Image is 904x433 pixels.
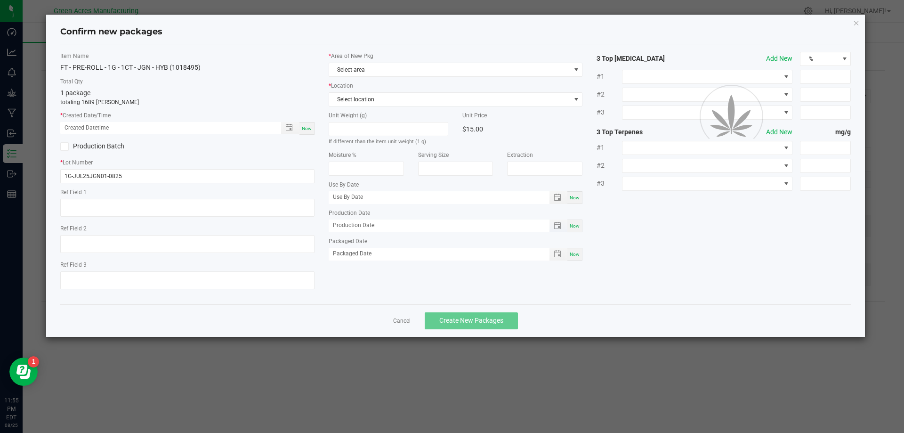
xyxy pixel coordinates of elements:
span: Create New Packages [439,317,503,324]
span: Now [570,223,580,229]
strong: 3 Top [MEDICAL_DATA] [597,54,698,64]
span: Toggle popup [549,220,568,232]
label: Area of New Pkg [329,52,583,60]
iframe: Resource center [9,358,38,386]
span: NO DATA FOUND [622,70,792,84]
label: Production Date [329,209,583,217]
small: If different than the item unit weight (1 g) [329,139,426,145]
h4: Confirm new packages [60,26,851,38]
button: Add New [766,54,792,64]
span: NO DATA FOUND [329,92,583,106]
span: Now [570,195,580,200]
label: Location [329,82,583,90]
span: Toggle popup [281,122,299,134]
label: Ref Field 3 [60,261,315,269]
label: Packaged Date [329,237,583,245]
div: FT - PRE-ROLL - 1G - 1CT - JGN - HYB (1018495) [60,63,315,73]
label: Extraction [507,151,582,159]
span: Toggle popup [549,248,568,261]
span: #1 [597,72,622,82]
label: Production Batch [60,141,180,151]
label: Item Name [60,52,315,60]
button: Create New Packages [425,312,518,329]
span: Select location [329,93,571,106]
span: NO DATA FOUND [329,63,583,77]
span: Toggle popup [549,191,568,204]
span: % [800,52,839,65]
label: Created Date/Time [60,111,315,120]
label: Unit Price [462,111,582,120]
p: totaling 1689 [PERSON_NAME] [60,98,315,106]
label: Ref Field 2 [60,224,315,233]
label: Lot Number [60,158,315,167]
label: Use By Date [329,180,583,189]
iframe: Resource center unread badge [28,356,39,368]
span: Now [302,126,312,131]
div: $15.00 [462,122,582,136]
label: Unit Weight (g) [329,111,449,120]
label: Moisture % [329,151,404,159]
label: Total Qty [60,77,315,86]
input: Use By Date [329,191,540,203]
input: Created Datetime [60,122,271,134]
span: 1 package [60,89,90,97]
span: Now [570,252,580,257]
a: Cancel [393,317,411,325]
span: Select area [329,63,571,76]
label: Ref Field 1 [60,188,315,196]
label: Serving Size [418,151,493,159]
input: Packaged Date [329,248,540,260]
input: Production Date [329,220,540,231]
